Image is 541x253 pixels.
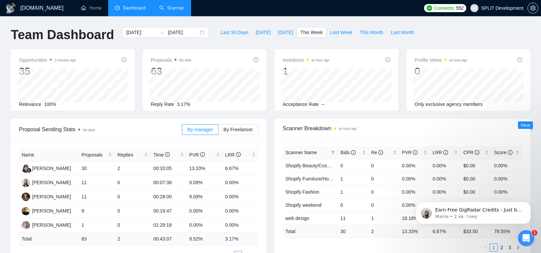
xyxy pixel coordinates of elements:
span: user [472,6,477,10]
td: 11 [79,190,115,204]
td: 13.33% [187,162,222,176]
span: Acceptance Rate [283,102,319,107]
span: info-circle [413,150,418,155]
time: an hour ago [449,58,467,62]
td: $0.00 [461,159,491,172]
button: Last Month [387,27,418,38]
span: Scanner Breakdown [283,124,522,133]
span: Scanner Name [285,150,317,155]
span: info-circle [200,152,205,157]
a: 2 [498,244,505,251]
span: info-circle [165,152,170,157]
li: Previous Page [481,244,490,252]
span: CPR [463,150,479,155]
span: Last Week [330,29,352,36]
button: setting [527,3,538,13]
td: 0.00% [187,204,222,218]
td: 9.09% [187,176,222,190]
span: left [484,246,488,250]
span: to [160,30,165,35]
span: Invitations [283,56,329,64]
span: right [516,246,520,250]
span: setting [528,5,538,11]
td: 9.09% [187,190,222,204]
td: 0.00% [491,172,522,185]
th: Name [19,148,79,162]
td: Total [283,225,338,238]
td: $0.00 [461,185,491,198]
span: info-circle [351,150,356,155]
td: 0.00% [430,172,461,185]
a: Shopify Furniture/Home decore [285,176,351,181]
span: info-circle [236,152,241,157]
td: 0.00% [491,159,522,172]
td: 1 [338,185,369,198]
td: 0.00% [430,159,461,172]
td: 0 [115,190,150,204]
span: LRR [432,150,448,155]
li: 3 [506,244,514,252]
button: Last 30 Days [217,27,252,38]
td: 0.00% [399,185,430,198]
div: 35 [19,65,76,78]
a: AH[PERSON_NAME] [22,208,71,213]
a: Shopify Fashion [285,189,319,195]
button: left [481,244,490,252]
td: 0.00% [222,204,258,218]
td: 0 [369,185,399,198]
span: info-circle [443,150,448,155]
img: gigradar-bm.png [27,168,31,173]
span: This Week [300,29,323,36]
button: This Week [297,27,326,38]
div: 1 [283,65,329,78]
img: logo [5,3,16,14]
td: 0 [115,218,150,232]
span: No data [179,58,191,62]
span: LRR [225,152,241,158]
span: info-circle [122,57,126,62]
td: 1 [369,212,399,225]
td: 11 [338,212,369,225]
button: right [514,244,522,252]
td: 01:29:18 [150,218,186,232]
td: 0.00% [430,185,461,198]
td: 0.00% [187,218,222,232]
span: info-circle [254,57,258,62]
a: homeHome [81,5,101,11]
li: 1 [490,244,498,252]
span: Profile Views [415,56,467,64]
div: 63 [151,65,191,78]
img: NK [22,193,30,201]
span: Score [494,150,512,155]
span: By Freelancer [224,127,253,132]
span: -- [322,102,325,107]
td: 0 [115,176,150,190]
td: 0 [369,172,399,185]
li: Next Page [514,244,522,252]
td: 00:43:07 [150,232,186,246]
span: PVR [189,152,205,158]
span: 3.17% [177,102,190,107]
td: 11 [79,176,115,190]
span: filter [331,150,335,154]
a: NK[PERSON_NAME] [22,194,71,199]
a: BC[PERSON_NAME] [22,179,71,185]
td: 0.00% [222,190,258,204]
td: $0.00 [461,172,491,185]
td: Total [19,232,79,246]
span: Proposals [81,151,107,159]
td: 9.52 % [187,232,222,246]
span: Relevance [19,102,41,107]
span: filter [330,147,336,158]
button: Last Week [326,27,356,38]
span: No data [83,128,95,132]
button: [DATE] [252,27,274,38]
td: 9 [79,204,115,218]
span: info-circle [517,57,522,62]
div: [PERSON_NAME] [32,179,71,186]
div: [PERSON_NAME] [32,207,71,215]
span: Replies [117,151,143,159]
td: 0 [338,198,369,212]
td: 0 [338,159,369,172]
